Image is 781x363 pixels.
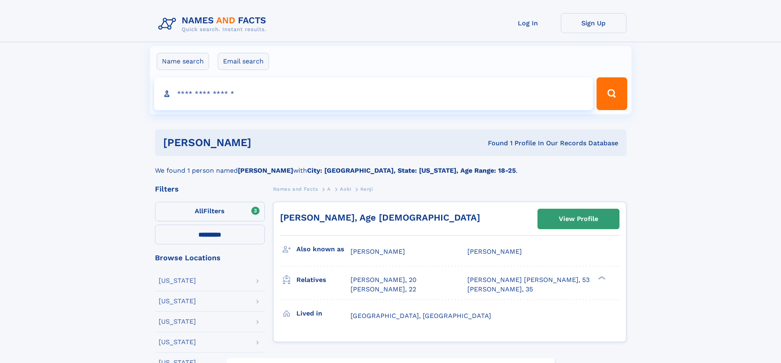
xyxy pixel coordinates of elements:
label: Email search [218,53,269,70]
div: [US_STATE] [159,318,196,325]
h3: Relatives [296,273,351,287]
h1: [PERSON_NAME] [163,138,370,148]
a: [PERSON_NAME], 35 [467,285,533,294]
input: search input [154,77,593,110]
div: [US_STATE] [159,298,196,304]
span: Kenji [360,186,373,192]
div: [US_STATE] [159,277,196,284]
h3: Also known as [296,242,351,256]
span: Aoki [340,186,351,192]
b: [PERSON_NAME] [238,167,293,174]
a: View Profile [538,209,619,229]
div: [US_STATE] [159,339,196,345]
h3: Lived in [296,307,351,320]
a: [PERSON_NAME], 22 [351,285,416,294]
div: Browse Locations [155,254,265,262]
div: ❯ [596,275,606,281]
a: [PERSON_NAME] [PERSON_NAME], 53 [467,275,590,284]
span: [PERSON_NAME] [467,248,522,255]
label: Filters [155,202,265,221]
div: We found 1 person named with . [155,156,626,176]
span: [PERSON_NAME] [351,248,405,255]
span: [GEOGRAPHIC_DATA], [GEOGRAPHIC_DATA] [351,312,491,320]
a: [PERSON_NAME], Age [DEMOGRAPHIC_DATA] [280,212,480,223]
span: All [195,207,203,215]
b: City: [GEOGRAPHIC_DATA], State: [US_STATE], Age Range: 18-25 [307,167,516,174]
div: View Profile [559,210,598,228]
a: Names and Facts [273,184,318,194]
a: A [327,184,331,194]
label: Name search [157,53,209,70]
button: Search Button [597,77,627,110]
a: Log In [495,13,561,33]
img: Logo Names and Facts [155,13,273,35]
div: Filters [155,185,265,193]
a: [PERSON_NAME], 20 [351,275,417,284]
a: Sign Up [561,13,626,33]
span: A [327,186,331,192]
div: Found 1 Profile In Our Records Database [369,139,618,148]
a: Aoki [340,184,351,194]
